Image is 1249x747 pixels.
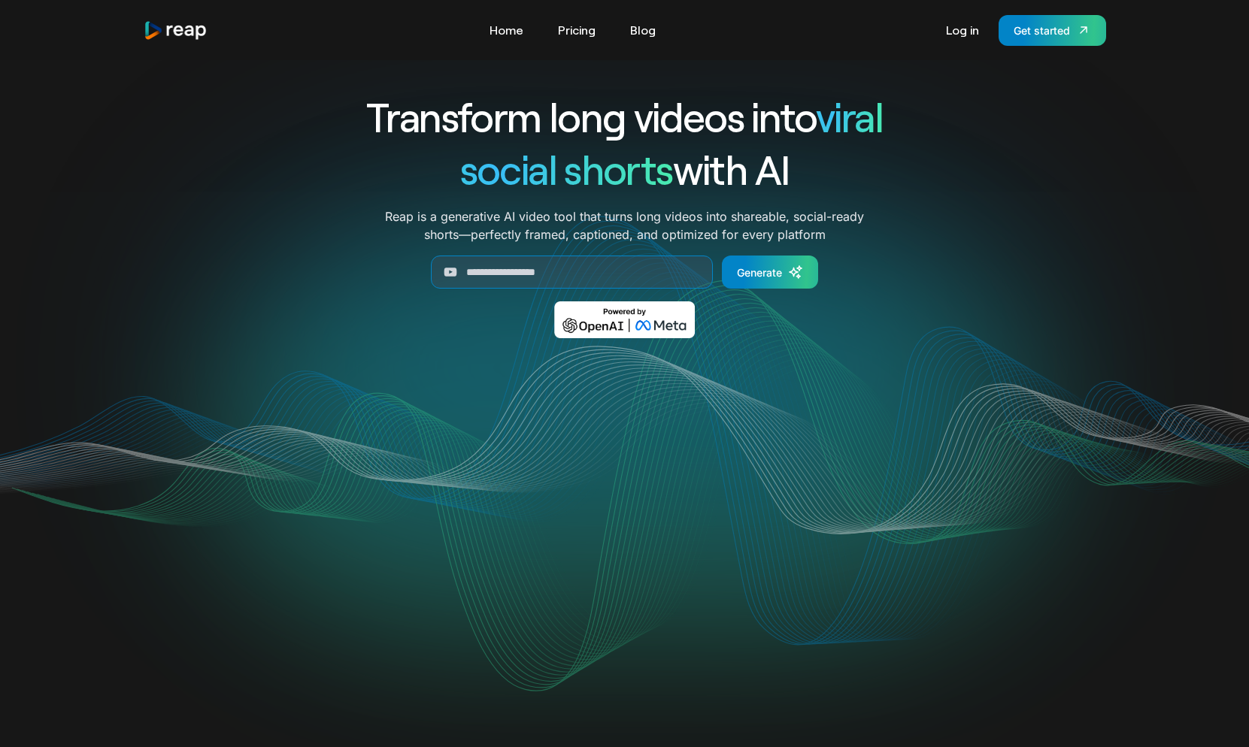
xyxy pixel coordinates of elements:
[1014,23,1070,38] div: Get started
[938,18,987,42] a: Log in
[312,90,938,143] h1: Transform long videos into
[816,92,883,141] span: viral
[312,256,938,289] form: Generate Form
[385,207,864,243] p: Reap is a generative AI video tool that turns long videos into shareable, social-ready shorts—per...
[722,256,818,289] a: Generate
[999,15,1106,46] a: Get started
[550,18,603,42] a: Pricing
[554,301,695,338] img: Powered by OpenAI & Meta
[460,144,673,193] span: social shorts
[737,265,782,280] div: Generate
[312,143,938,195] h1: with AI
[623,18,663,42] a: Blog
[322,360,927,663] video: Your browser does not support the video tag.
[144,20,208,41] a: home
[482,18,531,42] a: Home
[144,20,208,41] img: reap logo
